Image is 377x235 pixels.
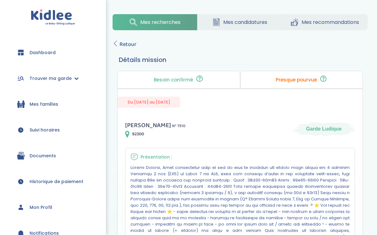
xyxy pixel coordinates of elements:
[113,40,136,49] a: Retour
[132,131,144,137] span: 92300
[113,14,197,30] a: Mes recherches
[9,93,97,115] a: Mes familles
[223,18,267,26] span: Mes candidatures
[197,14,282,30] a: Mes candidatures
[302,18,359,26] span: Mes recommandations
[9,196,97,219] a: Mon Profil
[125,120,171,130] span: [PERSON_NAME]
[30,101,58,108] span: Mes familles
[172,123,186,129] span: N° 7510
[9,170,97,193] a: Historique de paiement
[119,55,361,64] h3: Détails mission
[30,75,72,82] span: Trouver ma garde
[30,153,56,159] span: Documents
[9,67,97,90] a: Trouver ma garde
[283,14,368,30] a: Mes recommandations
[119,40,136,49] span: Retour
[306,126,342,132] span: Garde Ludique
[154,77,193,82] p: Besoin confirmé
[30,178,83,185] span: Historique de paiement
[276,77,317,82] p: Presque pourvue
[30,49,56,56] span: Dashboard
[9,119,97,141] a: Suivi horaires
[30,204,52,211] span: Mon Profil
[9,144,97,167] a: Documents
[30,127,60,133] span: Suivi horaires
[31,9,75,25] img: logo.svg
[9,41,97,64] a: Dashboard
[140,18,180,26] span: Mes recherches
[118,97,180,108] span: Du [DATE] au [DATE]
[141,154,172,160] span: Présentation :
